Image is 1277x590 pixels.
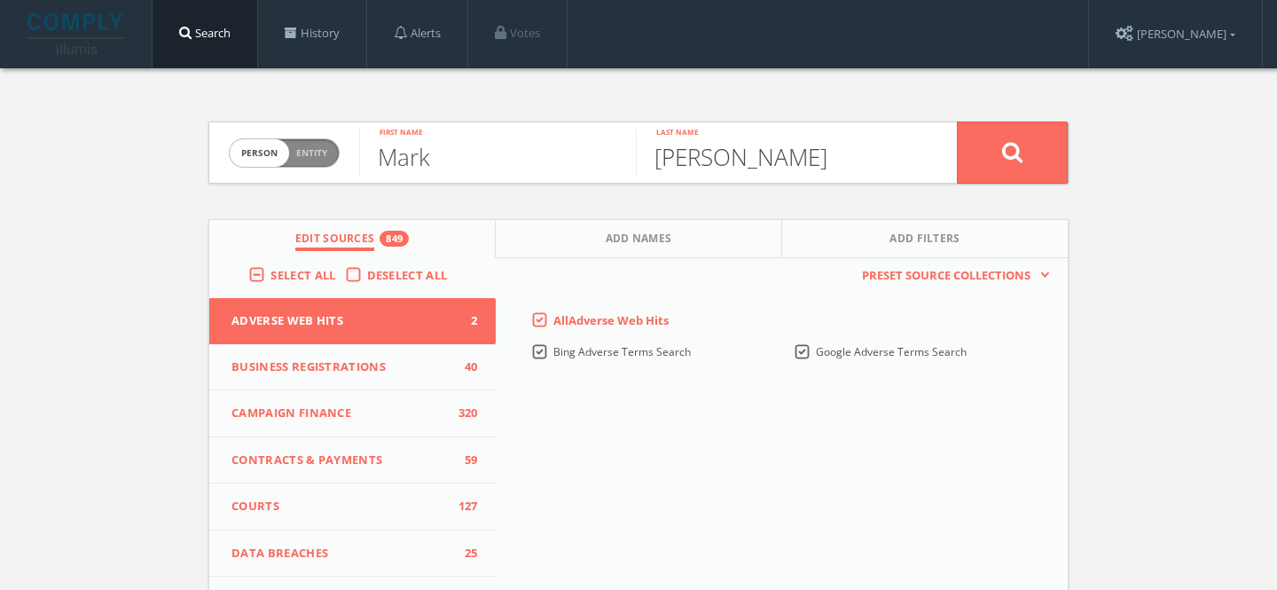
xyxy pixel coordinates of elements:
[380,231,409,247] div: 849
[295,231,375,251] span: Edit Sources
[451,405,478,422] span: 320
[27,13,127,54] img: illumis
[496,220,782,258] button: Add Names
[606,231,672,251] span: Add Names
[209,390,496,437] button: Campaign Finance320
[230,139,289,167] span: person
[451,545,478,562] span: 25
[231,312,451,330] span: Adverse Web Hits
[296,146,327,160] span: Entity
[553,344,691,359] span: Bing Adverse Terms Search
[451,312,478,330] span: 2
[209,484,496,531] button: Courts127
[209,298,496,344] button: Adverse Web Hits2
[270,267,335,283] span: Select All
[889,231,960,251] span: Add Filters
[231,452,451,469] span: Contracts & Payments
[816,344,967,359] span: Google Adverse Terms Search
[231,358,451,376] span: Business Registrations
[782,220,1068,258] button: Add Filters
[209,437,496,484] button: Contracts & Payments59
[451,358,478,376] span: 40
[853,267,1050,285] button: Preset Source Collections
[553,312,669,328] span: All Adverse Web Hits
[451,498,478,515] span: 127
[451,452,478,469] span: 59
[231,545,451,562] span: Data Breaches
[209,220,496,258] button: Edit Sources849
[367,267,448,283] span: Deselect All
[231,405,451,422] span: Campaign Finance
[231,498,451,515] span: Courts
[209,344,496,391] button: Business Registrations40
[209,531,496,578] button: Data Breaches25
[853,267,1039,285] span: Preset Source Collections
